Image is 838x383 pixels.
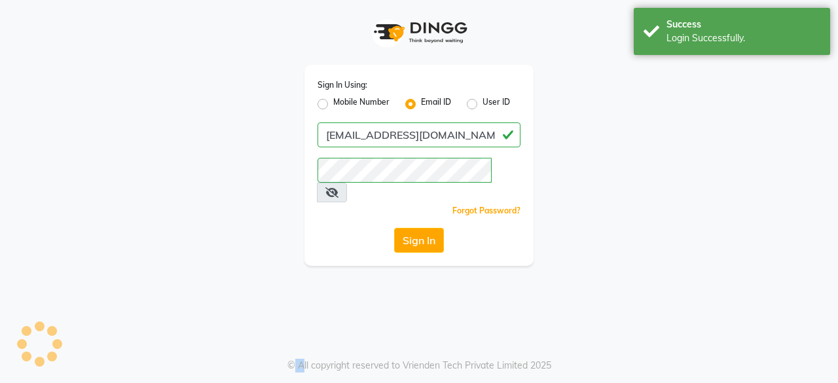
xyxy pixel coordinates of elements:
img: logo1.svg [367,13,471,52]
label: Mobile Number [333,96,390,112]
label: User ID [483,96,510,112]
div: Login Successfully. [666,31,820,45]
input: Username [318,158,492,183]
button: Sign In [394,228,444,253]
label: Email ID [421,96,451,112]
label: Sign In Using: [318,79,367,91]
input: Username [318,122,520,147]
a: Forgot Password? [452,206,520,215]
div: Success [666,18,820,31]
